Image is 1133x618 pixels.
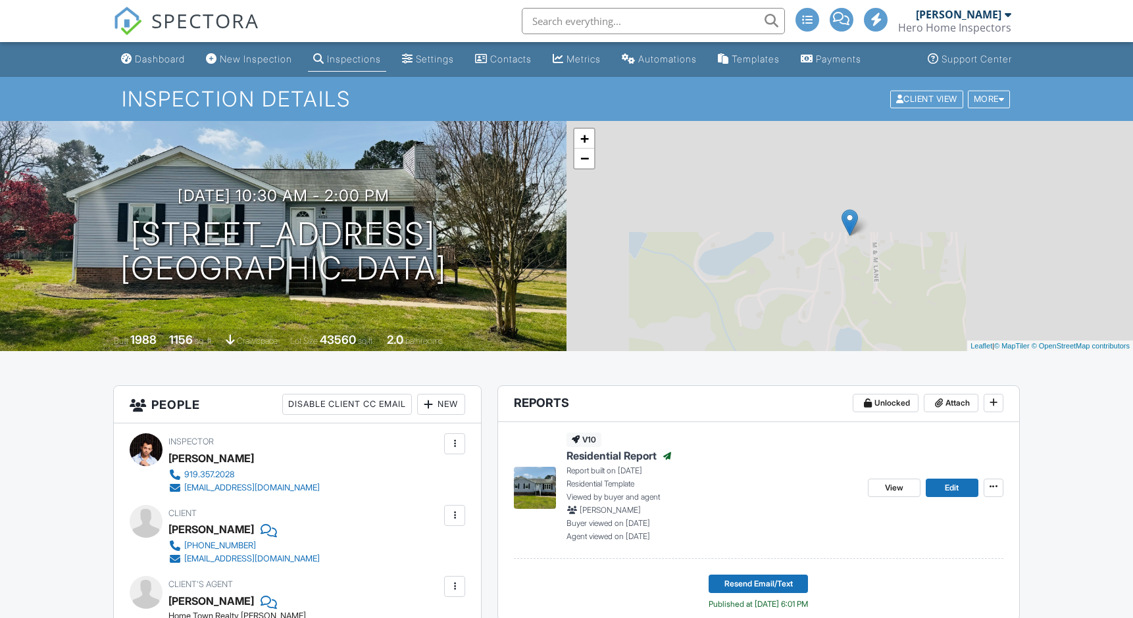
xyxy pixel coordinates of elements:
div: 2.0 [387,333,403,346]
a: Templates [713,47,785,72]
a: Settings [397,47,459,72]
div: Automations [638,53,697,64]
div: Metrics [566,53,601,64]
div: 1156 [169,333,193,346]
h3: People [114,386,481,423]
div: Dashboard [135,53,185,64]
a: Support Center [922,47,1017,72]
span: sq.ft. [358,336,374,346]
a: 919.357.2028 [168,468,320,481]
a: Client View [889,93,967,103]
span: Lot Size [290,336,318,346]
div: More [968,90,1011,108]
div: 43560 [320,333,356,346]
a: Dashboard [116,47,190,72]
div: [PHONE_NUMBER] [184,540,256,551]
a: SPECTORA [113,18,259,45]
span: sq. ft. [195,336,213,346]
img: The Best Home Inspection Software - Spectora [113,7,142,36]
a: Zoom out [574,149,594,168]
div: Settings [416,53,454,64]
a: Zoom in [574,129,594,149]
div: [PERSON_NAME] [916,8,1001,21]
span: SPECTORA [151,7,259,34]
a: Payments [795,47,867,72]
h1: [STREET_ADDRESS] [GEOGRAPHIC_DATA] [120,217,447,287]
a: © OpenStreetMap contributors [1032,342,1130,350]
div: Payments [816,53,861,64]
a: [EMAIL_ADDRESS][DOMAIN_NAME] [168,552,320,565]
a: [EMAIL_ADDRESS][DOMAIN_NAME] [168,481,320,494]
input: Search everything... [522,8,785,34]
div: | [967,341,1133,352]
a: [PERSON_NAME] [168,591,254,611]
div: New [417,394,465,415]
div: Contacts [490,53,532,64]
span: Client [168,508,197,518]
span: bathrooms [405,336,443,346]
a: Metrics [547,47,606,72]
span: Inspector [168,437,214,446]
div: Support Center [942,53,1012,64]
a: New Inspection [201,47,297,72]
span: crawlspace [237,336,278,346]
h1: Inspection Details [122,87,1011,110]
div: Templates [732,53,780,64]
div: New Inspection [220,53,292,64]
div: Client View [890,90,963,108]
div: 1988 [130,333,157,346]
div: [EMAIL_ADDRESS][DOMAIN_NAME] [184,554,320,564]
a: [PHONE_NUMBER] [168,539,320,552]
h3: [DATE] 10:30 am - 2:00 pm [178,187,390,204]
div: [PERSON_NAME] [168,519,254,539]
div: [PERSON_NAME] [168,448,254,468]
a: © MapTiler [994,342,1030,350]
div: Inspections [327,53,381,64]
a: Inspections [308,47,386,72]
div: Disable Client CC Email [282,394,412,415]
div: Hero Home Inspectors [898,21,1011,34]
a: Automations (Basic) [617,47,702,72]
span: Client's Agent [168,579,233,589]
a: Leaflet [970,342,992,350]
span: Built [114,336,128,346]
a: Contacts [470,47,537,72]
div: 919.357.2028 [184,469,235,480]
div: [EMAIL_ADDRESS][DOMAIN_NAME] [184,483,320,493]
